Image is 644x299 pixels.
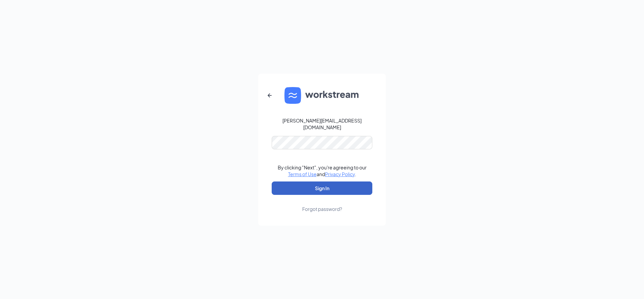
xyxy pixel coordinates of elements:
a: Forgot password? [302,195,342,212]
div: Forgot password? [302,206,342,212]
button: ArrowLeftNew [262,87,278,103]
img: WS logo and Workstream text [284,87,360,104]
svg: ArrowLeftNew [266,91,274,99]
a: Privacy Policy [325,171,355,177]
div: [PERSON_NAME][EMAIL_ADDRESS][DOMAIN_NAME] [272,117,372,131]
a: Terms of Use [288,171,317,177]
div: By clicking "Next", you're agreeing to our and . [278,164,367,177]
button: Sign In [272,181,372,195]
